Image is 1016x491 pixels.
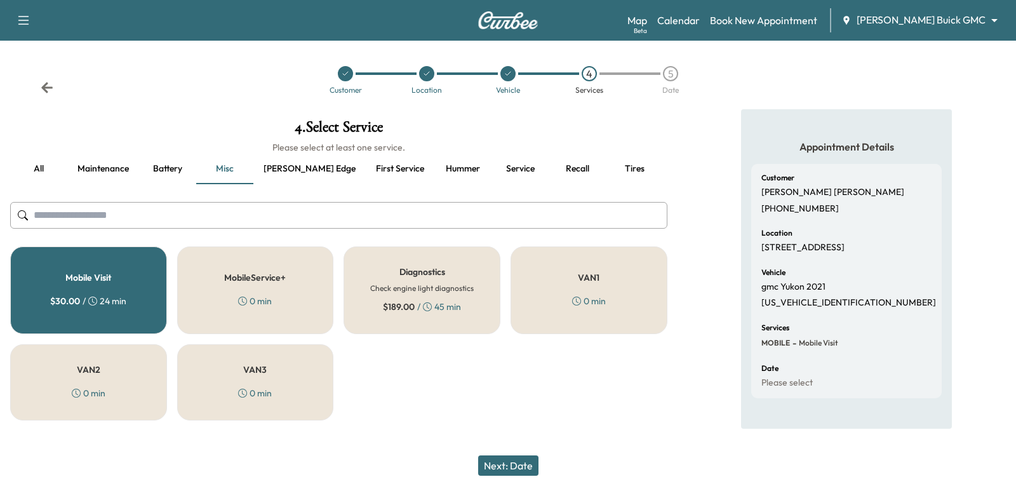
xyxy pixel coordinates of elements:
[478,455,538,476] button: Next: Date
[10,119,667,141] h1: 4 . Select Service
[50,295,80,307] span: $ 30.00
[478,11,538,29] img: Curbee Logo
[662,86,679,94] div: Date
[761,365,779,372] h6: Date
[575,86,603,94] div: Services
[796,338,838,348] span: Mobile Visit
[238,295,272,307] div: 0 min
[10,154,67,184] button: all
[238,387,272,400] div: 0 min
[761,297,936,309] p: [US_VEHICLE_IDENTIFICATION_NUMBER]
[196,154,253,184] button: Misc
[582,66,597,81] div: 4
[549,154,606,184] button: Recall
[496,86,520,94] div: Vehicle
[761,377,813,389] p: Please select
[761,229,792,237] h6: Location
[139,154,196,184] button: Battery
[790,337,796,349] span: -
[572,295,606,307] div: 0 min
[67,154,139,184] button: Maintenance
[65,273,111,282] h5: Mobile Visit
[710,13,817,28] a: Book New Appointment
[606,154,663,184] button: Tires
[627,13,647,28] a: MapBeta
[761,269,785,276] h6: Vehicle
[761,242,845,253] p: [STREET_ADDRESS]
[411,86,442,94] div: Location
[370,283,474,294] h6: Check engine light diagnostics
[399,267,445,276] h5: Diagnostics
[761,203,839,215] p: [PHONE_NUMBER]
[77,365,100,374] h5: VAN2
[634,26,647,36] div: Beta
[383,300,461,313] div: / 45 min
[761,174,794,182] h6: Customer
[663,66,678,81] div: 5
[224,273,286,282] h5: MobileService+
[41,81,53,94] div: Back
[330,86,362,94] div: Customer
[761,187,904,198] p: [PERSON_NAME] [PERSON_NAME]
[857,13,986,27] span: [PERSON_NAME] Buick GMC
[10,154,667,184] div: basic tabs example
[751,140,942,154] h5: Appointment Details
[761,324,789,332] h6: Services
[10,141,667,154] h6: Please select at least one service.
[383,300,415,313] span: $ 189.00
[366,154,434,184] button: First service
[578,273,599,282] h5: VAN1
[761,338,790,348] span: MOBILE
[253,154,366,184] button: [PERSON_NAME] edge
[243,365,267,374] h5: VAN3
[761,281,825,293] p: gmc Yukon 2021
[657,13,700,28] a: Calendar
[72,387,105,400] div: 0 min
[50,295,126,307] div: / 24 min
[491,154,549,184] button: Service
[434,154,491,184] button: Hummer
